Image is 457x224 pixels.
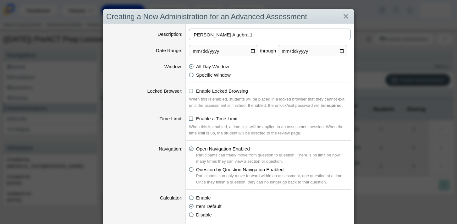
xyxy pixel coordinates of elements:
[189,124,351,136] div: When this is enabled, a time limit will be applied to an assessment session. When the time limit ...
[258,45,278,56] span: through
[196,72,231,78] span: Specific Window
[196,212,212,217] span: Disable
[160,195,183,200] label: Calculator
[196,152,351,164] div: Participants can freely move from question to question. There is no limit on how many times they ...
[196,195,211,200] span: Enable
[189,96,351,108] div: When this is enabled, students will be placed in a locked browser that they cannot exit until the...
[341,11,351,22] a: Close
[156,48,182,53] label: Date Range
[147,88,183,94] label: Locked Browser
[157,31,182,37] label: Description
[196,116,238,121] span: Enable a Time Limit
[196,64,229,69] span: All Day Window
[196,88,248,94] span: Enable Locked Browsing
[160,116,183,121] label: Time Limit
[196,204,222,209] span: Item Default
[164,64,183,69] label: Window
[196,146,351,164] span: Open Navigation Enabled
[196,167,351,185] span: Question by Question Navigation Enabled
[196,173,351,185] div: Participants can only move forward within an assessment, one question at a time. Once they finish...
[159,146,182,151] label: Navigation
[325,103,342,108] b: required
[103,9,354,24] div: Creating a New Administration for an Advanced Assessment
